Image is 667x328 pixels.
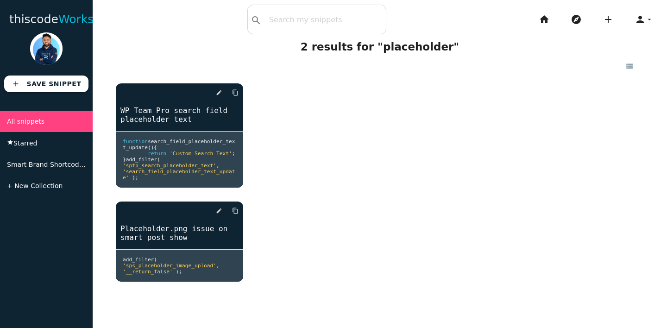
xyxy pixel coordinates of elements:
span: ( [157,157,160,163]
a: Placeholder.png issue on smart post show [116,223,243,243]
span: add_filter [126,157,157,163]
a: Copy to Clipboard [225,202,239,219]
i: content_copy [232,202,239,219]
span: + New Collection [7,182,63,189]
span: 'Custom Search Text' [170,151,232,157]
span: search_field_placeholder_text_update [123,139,235,151]
button: search [248,5,264,34]
i: content_copy [232,84,239,101]
span: add_filter [123,257,154,263]
span: ); [176,269,182,275]
span: Smart Brand Shortcode for single product page [7,161,161,168]
span: , [216,263,220,269]
input: Search my snippets [264,10,386,29]
span: function [123,139,148,145]
span: ( [154,257,157,263]
span: ; [232,151,235,157]
span: 'sptp_search_placeholder_text' [123,163,216,169]
a: edit [208,202,222,219]
b: 2 results for "placeholder" [301,41,459,53]
span: return [148,151,166,157]
b: Save Snippet [27,80,82,88]
a: edit [208,84,222,101]
a: addSave Snippet [4,76,89,92]
a: Copy to Clipboard [225,84,239,101]
span: (){ [148,145,157,151]
span: ); [132,175,138,181]
i: explore [571,5,582,34]
span: '__return_false' [123,269,173,275]
a: thiscodeWorks [9,5,94,34]
i: search [251,6,262,35]
i: edit [216,202,222,219]
span: Works [58,13,94,26]
span: , [216,163,220,169]
i: add [12,76,20,92]
i: star [7,139,13,145]
i: person [635,5,646,34]
i: edit [216,84,222,101]
i: view_list [625,58,634,74]
i: add [603,5,614,34]
i: home [539,5,550,34]
i: arrow_drop_down [646,5,653,34]
a: WP Team Pro search field placeholder text [116,105,243,125]
a: view_list [617,57,644,74]
img: 5f04e4ce89f5412e450b8db846044e2c [30,32,63,65]
span: } [123,157,126,163]
span: Starred [13,139,37,147]
span: 'search_field_placeholder_text_update' [123,169,235,181]
span: All snippets [7,118,44,125]
span: 'sps_placeholder_image_upload' [123,263,216,269]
